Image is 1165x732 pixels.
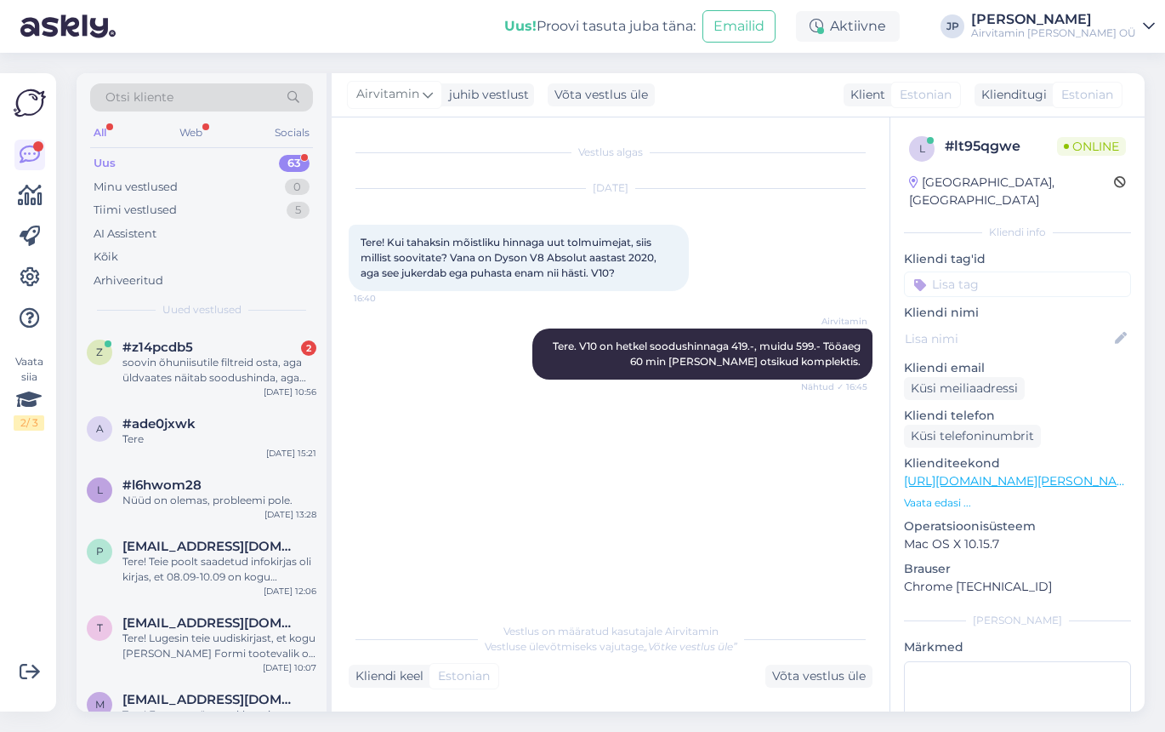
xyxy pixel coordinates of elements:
[354,292,418,305] span: 16:40
[801,380,867,393] span: Nähtud ✓ 16:45
[904,613,1131,628] div: [PERSON_NAME]
[504,16,696,37] div: Proovi tasuta juba täna:
[122,340,193,355] span: #z14pcdb5
[287,202,310,219] div: 5
[644,640,737,653] i: „Võtke vestlus üle”
[900,86,952,104] span: Estonian
[95,698,105,711] span: m
[94,202,177,219] div: Tiimi vestlused
[904,518,1131,535] p: Operatsioonisüsteem
[1061,86,1113,104] span: Estonian
[765,665,872,688] div: Võta vestlus üle
[904,272,1131,297] input: Lisa tag
[909,174,1114,209] div: [GEOGRAPHIC_DATA], [GEOGRAPHIC_DATA]
[438,667,490,685] span: Estonian
[90,122,110,144] div: All
[904,304,1131,322] p: Kliendi nimi
[122,432,316,447] div: Tere
[122,493,316,508] div: Nüüd on olemas, probleemi pole.
[975,86,1047,104] div: Klienditugi
[971,13,1155,40] a: [PERSON_NAME]Airvitamin [PERSON_NAME] OÜ
[122,478,202,493] span: #l6hwom28
[945,136,1057,157] div: # lt95qgwe
[796,11,900,42] div: Aktiivne
[361,236,659,279] span: Tere! Kui tahaksin mõistliku hinnaga uut tolmuimejat, siis millist soovitate? Vana on Dyson V8 Ab...
[941,14,964,38] div: JP
[485,640,737,653] span: Vestluse ülevõtmiseks vajutage
[263,661,316,674] div: [DATE] 10:07
[904,377,1025,400] div: Küsi meiliaadressi
[349,180,872,196] div: [DATE]
[442,86,529,104] div: juhib vestlust
[844,86,885,104] div: Klient
[904,578,1131,596] p: Chrome [TECHNICAL_ID]
[122,692,299,707] span: merilin686@hotmail.com
[105,89,173,106] span: Otsi kliente
[122,554,316,585] div: Tere! Teie poolt saadetud infokirjas oli kirjas, et 08.09-10.09 on kogu [PERSON_NAME] Formi toote...
[971,13,1136,26] div: [PERSON_NAME]
[553,340,863,368] span: Tere. V10 on hetkel soodushinnaga 419.-, muidu 599.- Tööaeg 60 min [PERSON_NAME] otsikud komplektis.
[904,473,1139,489] a: [URL][DOMAIN_NAME][PERSON_NAME]
[905,329,1111,348] input: Lisa nimi
[94,249,118,266] div: Kõik
[14,415,44,431] div: 2 / 3
[94,179,178,196] div: Minu vestlused
[804,315,867,328] span: Airvitamin
[349,145,872,160] div: Vestlus algas
[96,545,104,558] span: p
[264,585,316,598] div: [DATE] 12:06
[301,340,316,356] div: 2
[122,416,196,432] span: #ade0jxwk
[904,407,1131,425] p: Kliendi telefon
[94,272,163,289] div: Arhiveeritud
[14,354,44,431] div: Vaata siia
[264,386,316,398] div: [DATE] 10:56
[122,539,299,554] span: piret.kattai@gmail.com
[94,155,116,172] div: Uus
[904,425,1041,448] div: Küsi telefoninumbrit
[122,615,299,631] span: triin.nuut@gmail.com
[176,122,206,144] div: Web
[1057,137,1126,156] span: Online
[97,483,103,496] span: l
[279,155,310,172] div: 63
[122,355,316,386] div: soovin õhuniisutile filtreid osta, aga üldvaates näitab soodushinda, aga ostukorvi lisades kaotab...
[264,508,316,521] div: [DATE] 13:28
[904,560,1131,578] p: Brauser
[702,10,776,43] button: Emailid
[919,142,925,155] span: l
[504,18,537,34] b: Uus!
[971,26,1136,40] div: Airvitamin [PERSON_NAME] OÜ
[97,621,103,634] span: t
[122,631,316,661] div: Tere! Lugesin teie uudiskirjast, et kogu [PERSON_NAME] Formi tootevalik on 20% soodsamalt alates ...
[266,447,316,460] div: [DATE] 15:21
[162,302,242,317] span: Uued vestlused
[904,250,1131,268] p: Kliendi tag'id
[503,625,719,638] span: Vestlus on määratud kasutajale Airvitamin
[904,225,1131,240] div: Kliendi info
[904,638,1131,656] p: Märkmed
[349,667,423,685] div: Kliendi keel
[14,87,46,119] img: Askly Logo
[904,495,1131,511] p: Vaata edasi ...
[285,179,310,196] div: 0
[94,226,156,243] div: AI Assistent
[96,346,103,358] span: z
[96,422,104,435] span: a
[904,535,1131,553] p: Mac OS X 10.15.7
[904,455,1131,472] p: Klienditeekond
[271,122,313,144] div: Socials
[904,359,1131,377] p: Kliendi email
[548,83,655,106] div: Võta vestlus üle
[356,85,419,104] span: Airvitamin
